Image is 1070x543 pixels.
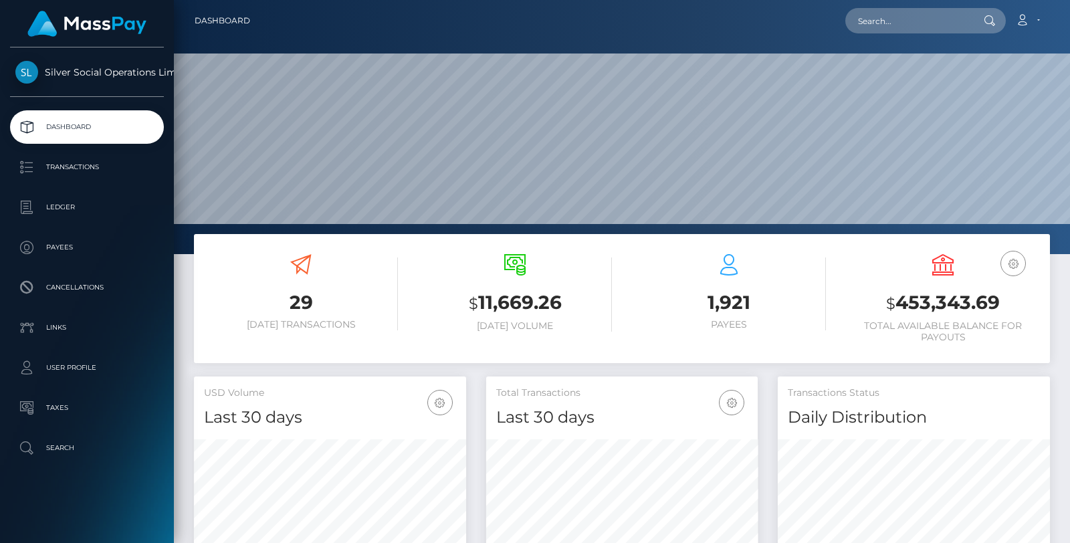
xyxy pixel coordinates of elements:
[204,406,456,429] h4: Last 30 days
[10,231,164,264] a: Payees
[10,66,164,78] span: Silver Social Operations Limited
[15,237,158,257] p: Payees
[204,387,456,400] h5: USD Volume
[418,320,612,332] h6: [DATE] Volume
[15,438,158,458] p: Search
[204,290,398,316] h3: 29
[496,387,748,400] h5: Total Transactions
[10,271,164,304] a: Cancellations
[886,294,895,313] small: $
[15,117,158,137] p: Dashboard
[204,319,398,330] h6: [DATE] Transactions
[195,7,250,35] a: Dashboard
[632,319,826,330] h6: Payees
[418,290,612,317] h3: 11,669.26
[496,406,748,429] h4: Last 30 days
[15,61,38,84] img: Silver Social Operations Limited
[15,197,158,217] p: Ledger
[10,351,164,385] a: User Profile
[10,431,164,465] a: Search
[10,150,164,184] a: Transactions
[10,110,164,144] a: Dashboard
[10,311,164,344] a: Links
[846,320,1040,343] h6: Total Available Balance for Payouts
[27,11,146,37] img: MassPay Logo
[788,406,1040,429] h4: Daily Distribution
[845,8,971,33] input: Search...
[469,294,478,313] small: $
[10,191,164,224] a: Ledger
[15,157,158,177] p: Transactions
[846,290,1040,317] h3: 453,343.69
[10,391,164,425] a: Taxes
[632,290,826,316] h3: 1,921
[15,278,158,298] p: Cancellations
[15,398,158,418] p: Taxes
[15,358,158,378] p: User Profile
[15,318,158,338] p: Links
[788,387,1040,400] h5: Transactions Status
